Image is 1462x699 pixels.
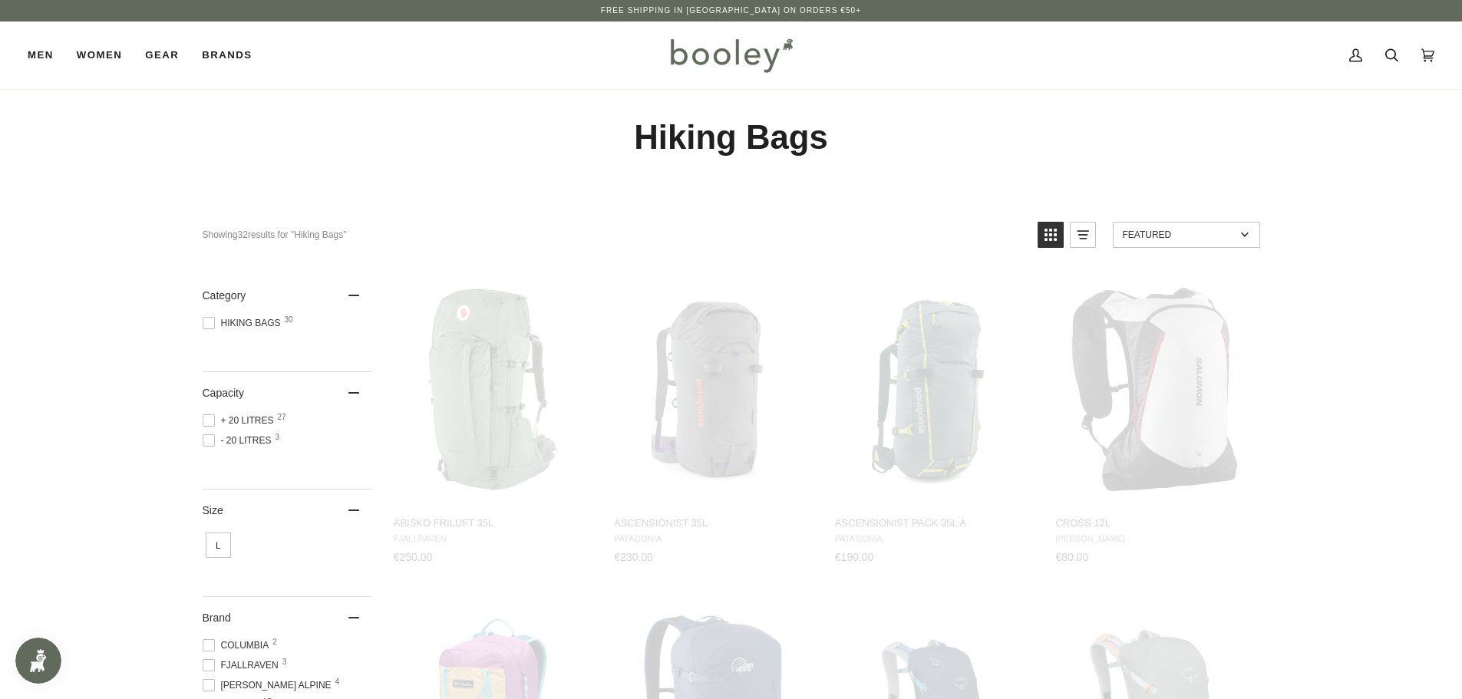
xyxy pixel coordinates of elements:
[276,434,280,441] span: 3
[202,48,252,63] span: Brands
[65,21,134,89] a: Women
[28,21,65,89] a: Men
[285,316,293,324] span: 30
[282,658,287,666] span: 3
[272,638,277,646] span: 2
[1038,222,1064,248] a: View grid mode
[77,48,122,63] span: Women
[15,638,61,684] iframe: Button to open loyalty program pop-up
[134,21,190,89] a: Gear
[1113,222,1260,248] a: Sort options
[203,658,283,672] span: Fjallraven
[203,289,246,302] span: Category
[203,387,244,399] span: Capacity
[190,21,263,89] a: Brands
[206,532,231,558] span: Size: L
[203,638,274,652] span: Columbia
[145,48,179,63] span: Gear
[664,33,798,77] img: Booley
[203,504,223,516] span: Size
[203,434,276,447] span: - 20 Litres
[203,316,285,330] span: Hiking Bags
[335,678,340,686] span: 4
[601,5,861,17] p: Free Shipping in [GEOGRAPHIC_DATA] on Orders €50+
[203,612,231,624] span: Brand
[203,414,279,427] span: + 20 Litres
[1070,222,1096,248] a: View list mode
[203,117,1260,159] h1: Hiking Bags
[238,229,248,240] b: 32
[1123,229,1236,240] span: Featured
[203,678,336,692] span: [PERSON_NAME] Alpine
[28,48,54,63] span: Men
[278,414,286,421] span: 27
[203,222,1026,248] div: Showing results for "Hiking Bags"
